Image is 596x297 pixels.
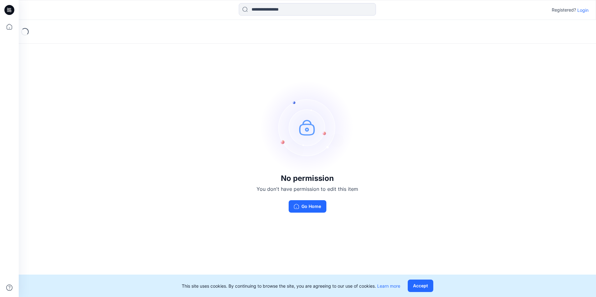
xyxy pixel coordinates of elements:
a: Learn more [377,283,400,289]
p: This site uses cookies. By continuing to browse the site, you are agreeing to our use of cookies. [182,283,400,289]
p: You don't have permission to edit this item [257,185,358,193]
button: Go Home [289,200,326,213]
p: Registered? [552,6,576,14]
p: Login [577,7,589,13]
h3: No permission [257,174,358,183]
img: no-perm.svg [261,81,354,174]
button: Accept [408,280,433,292]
